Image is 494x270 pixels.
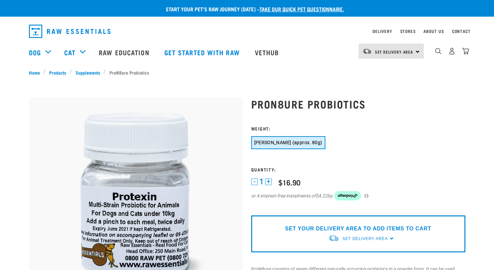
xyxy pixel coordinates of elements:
nav: breadcrumbs [29,69,465,76]
button: - [251,178,258,185]
a: Cat [64,47,76,57]
a: About Us [423,30,444,32]
a: Get started with Raw [158,39,248,66]
a: Stores [400,30,416,32]
p: SET YOUR DELIVERY AREA TO ADD ITEMS TO CART [285,225,431,233]
a: Raw Education [92,39,157,66]
h3: Quantity: [251,167,465,172]
span: Set Delivery Area [342,236,388,241]
img: home-icon@2x.png [462,48,469,55]
span: [PERSON_NAME] (approx. 80g) [254,140,322,145]
h1: ProN8ure Probiotics [251,98,465,110]
img: van-moving.png [363,48,372,54]
div: $16.90 [278,178,300,186]
a: Home [29,69,44,76]
a: Vethub [248,39,287,66]
button: + [265,178,272,185]
img: Afterpay [334,191,361,200]
a: Dog [29,47,41,57]
img: van-moving.png [328,235,339,242]
button: [PERSON_NAME] (approx. 80g) [251,136,325,149]
h3: Weight: [251,126,465,131]
img: home-icon-1@2x.png [435,48,441,54]
nav: dropdown navigation [24,22,471,41]
span: Set Delivery Area [375,51,413,53]
a: Delivery [373,30,392,32]
a: Products [46,69,70,76]
div: or 4 interest-free instalments of by [251,191,465,200]
span: $4.22 [316,192,328,199]
img: user.png [448,48,455,55]
a: Contact [452,30,471,32]
a: take our quick pet questionnaire. [259,7,344,10]
span: 1 [259,178,263,185]
img: Raw Essentials Logo [29,25,110,38]
a: Supplements [72,69,103,76]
